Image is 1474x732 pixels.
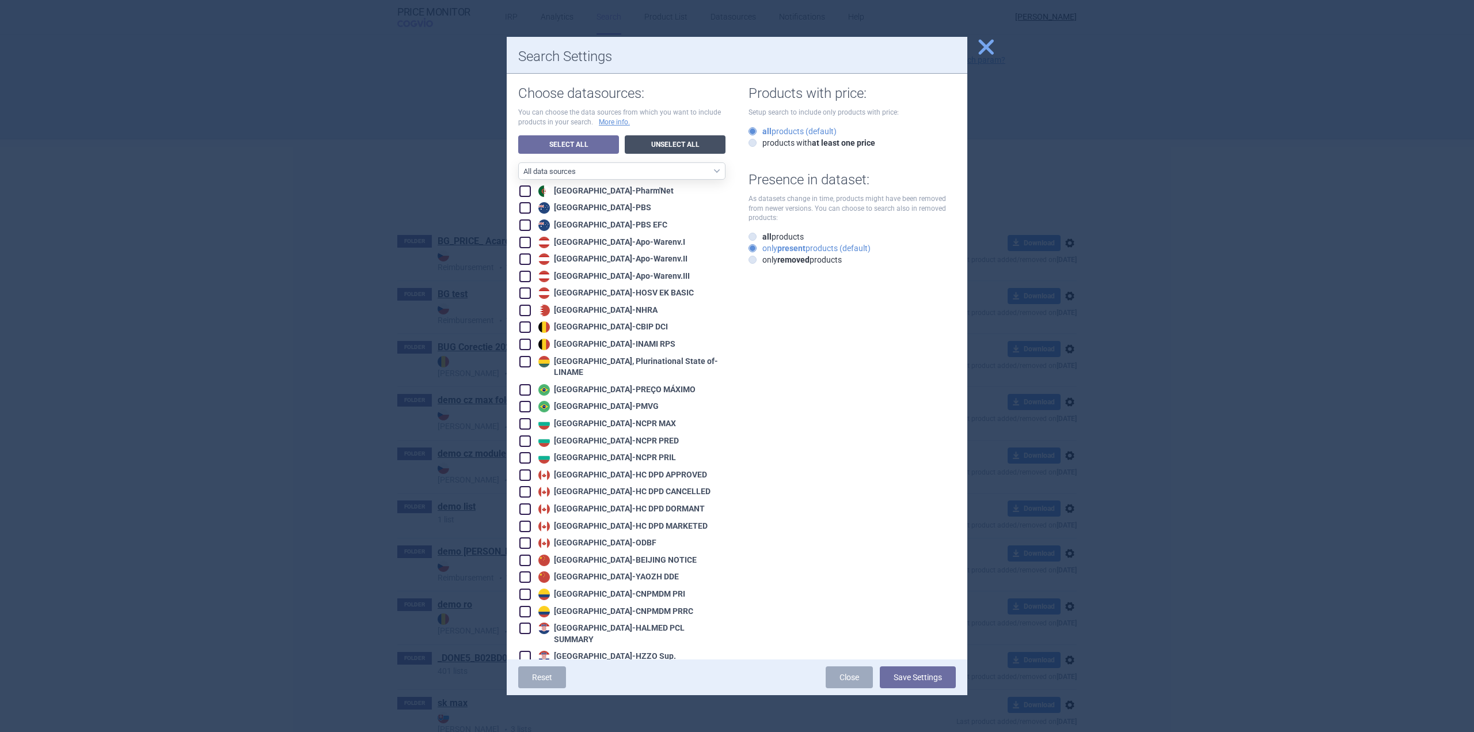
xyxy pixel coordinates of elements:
img: Bulgaria [538,452,550,464]
div: [GEOGRAPHIC_DATA], Plurinational State of - LINAME [535,356,725,378]
img: Croatia [538,623,550,634]
img: Bulgaria [538,418,550,430]
img: Algeria [538,185,550,197]
img: Australia [538,219,550,231]
div: [GEOGRAPHIC_DATA] - PBS [535,202,651,214]
div: [GEOGRAPHIC_DATA] - HOSV EK BASIC [535,287,694,299]
img: Belgium [538,321,550,333]
img: Brazil [538,384,550,396]
div: [GEOGRAPHIC_DATA] - PBS EFC [535,219,667,231]
strong: at least one price [812,138,875,147]
div: [GEOGRAPHIC_DATA] - NCPR PRIL [535,452,676,464]
img: Bolivia, Plurinational State of [538,356,550,367]
img: Austria [538,237,550,248]
div: [GEOGRAPHIC_DATA] - HALMED PCL SUMMARY [535,623,725,645]
div: [GEOGRAPHIC_DATA] - ODBF [535,537,656,549]
label: products with [749,137,875,149]
img: Canada [538,469,550,481]
div: [GEOGRAPHIC_DATA] - HC DPD DORMANT [535,503,705,515]
div: [GEOGRAPHIC_DATA] - HC DPD MARKETED [535,521,708,532]
div: [GEOGRAPHIC_DATA] - INAMI RPS [535,339,675,350]
label: only products [749,254,842,266]
h1: Choose datasources: [518,85,725,102]
img: Austria [538,287,550,299]
a: Reset [518,666,566,688]
p: As datasets change in time, products might have been removed from newer versions. You can choose ... [749,194,956,223]
img: Canada [538,503,550,515]
h1: Search Settings [518,48,956,65]
p: Setup search to include only products with price: [749,108,956,117]
a: Select All [518,135,619,154]
img: Bulgaria [538,435,550,447]
img: Canada [538,486,550,498]
img: Australia [538,202,550,214]
label: only products (default) [749,242,871,254]
h1: Presence in dataset: [749,172,956,188]
p: You can choose the data sources from which you want to include products in your search. [518,108,725,127]
strong: all [762,127,772,136]
img: Colombia [538,606,550,617]
div: [GEOGRAPHIC_DATA] - CNPMDM PRRC [535,606,693,617]
div: [GEOGRAPHIC_DATA] - YAOZH DDE [535,571,679,583]
div: [GEOGRAPHIC_DATA] - NHRA [535,305,658,316]
div: [GEOGRAPHIC_DATA] - HZZO Sup. [535,651,676,662]
button: Save Settings [880,666,956,688]
img: Austria [538,271,550,282]
div: [GEOGRAPHIC_DATA] - BEIJING NOTICE [535,555,697,566]
div: [GEOGRAPHIC_DATA] - Apo-Warenv.II [535,253,687,265]
div: [GEOGRAPHIC_DATA] - Apo-Warenv.III [535,271,690,282]
div: [GEOGRAPHIC_DATA] - CBIP DCI [535,321,668,333]
div: [GEOGRAPHIC_DATA] - PMVG [535,401,659,412]
div: [GEOGRAPHIC_DATA] - HC DPD CANCELLED [535,486,711,498]
a: More info. [599,117,630,127]
img: Canada [538,537,550,549]
img: Brazil [538,401,550,412]
img: China [538,571,550,583]
div: [GEOGRAPHIC_DATA] - Apo-Warenv.I [535,237,685,248]
div: [GEOGRAPHIC_DATA] - NCPR MAX [535,418,676,430]
a: Unselect All [625,135,725,154]
strong: removed [777,255,810,264]
label: products [749,231,804,242]
img: Belgium [538,339,550,350]
img: Colombia [538,589,550,600]
img: Austria [538,253,550,265]
div: [GEOGRAPHIC_DATA] - HC DPD APPROVED [535,469,707,481]
div: [GEOGRAPHIC_DATA] - NCPR PRED [535,435,679,447]
img: Bahrain [538,305,550,316]
div: [GEOGRAPHIC_DATA] - PREÇO MÁXIMO [535,384,696,396]
strong: present [777,244,806,253]
img: Croatia [538,651,550,662]
h1: Products with price: [749,85,956,102]
div: [GEOGRAPHIC_DATA] - Pharm'Net [535,185,674,197]
div: [GEOGRAPHIC_DATA] - CNPMDM PRI [535,589,685,600]
img: Canada [538,521,550,532]
a: Close [826,666,873,688]
label: products (default) [749,126,837,137]
strong: all [762,232,772,241]
img: China [538,555,550,566]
